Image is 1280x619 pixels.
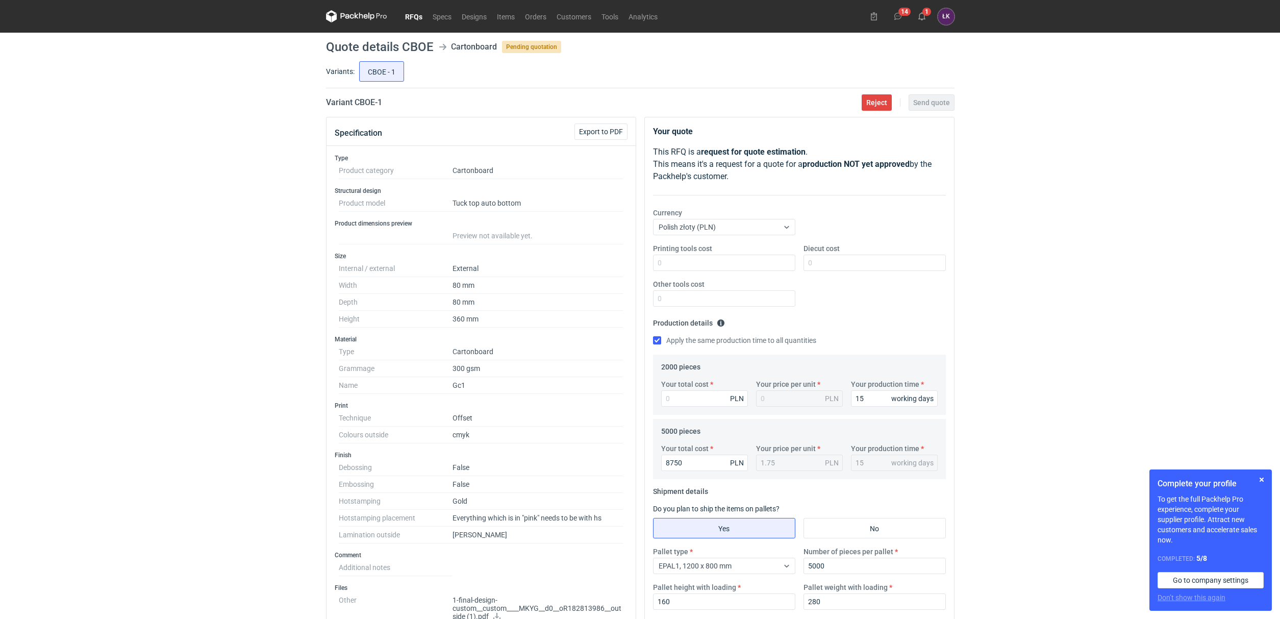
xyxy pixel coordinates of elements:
label: No [804,518,946,538]
input: 0 [653,255,795,271]
svg: Packhelp Pro [326,10,387,22]
h3: Type [335,154,628,162]
span: Pending quotation [502,41,561,53]
label: Number of pieces per pallet [804,547,893,557]
a: Tools [596,10,623,22]
dd: 80 mm [453,277,623,294]
dt: Type [339,343,453,360]
span: Reject [866,99,887,106]
dt: Embossing [339,476,453,493]
strong: 5 / 8 [1196,554,1207,562]
h1: Complete your profile [1158,478,1264,490]
label: Do you plan to ship the items on pallets? [653,505,780,513]
dt: Debossing [339,459,453,476]
strong: production NOT yet approved [802,159,910,169]
label: Pallet weight with loading [804,582,888,592]
dt: Additional notes [339,559,453,576]
h3: Structural design [335,187,628,195]
dd: Everything which is in "pink" needs to be with hs [453,510,623,527]
dd: 80 mm [453,294,623,311]
dt: Lamination outside [339,527,453,543]
h3: Files [335,584,628,592]
label: Apply the same production time to all quantities [653,335,816,345]
dd: Offset [453,410,623,427]
dt: Hotstamping placement [339,510,453,527]
div: working days [891,393,934,404]
button: Specification [335,121,382,145]
dt: Depth [339,294,453,311]
button: 14 [890,8,906,24]
dd: cmyk [453,427,623,443]
input: 0 [661,390,748,407]
label: Variants: [326,66,355,77]
h2: Variant CBOE - 1 [326,96,382,109]
a: Analytics [623,10,663,22]
legend: 5000 pieces [661,423,700,435]
button: Reject [862,94,892,111]
div: PLN [825,393,839,404]
h3: Finish [335,451,628,459]
label: CBOE - 1 [359,61,404,82]
dt: Product category [339,162,453,179]
button: ŁK [938,8,955,25]
input: 0 [653,290,795,307]
div: PLN [825,458,839,468]
h1: Quote details CBOE [326,41,434,53]
p: This RFQ is a . This means it's a request for a quote for a by the Packhelp's customer. [653,146,946,183]
label: Your total cost [661,379,709,389]
h3: Material [335,335,628,343]
button: 1 [914,8,930,24]
div: PLN [730,393,744,404]
input: 0 [804,593,946,610]
h3: Product dimensions preview [335,219,628,228]
label: Diecut cost [804,243,840,254]
dd: Cartonboard [453,162,623,179]
dd: False [453,476,623,493]
dd: Gc1 [453,377,623,394]
dd: 360 mm [453,311,623,328]
dt: Internal / external [339,260,453,277]
dt: Colours outside [339,427,453,443]
dt: Grammage [339,360,453,377]
label: Printing tools cost [653,243,712,254]
div: PLN [730,458,744,468]
legend: 2000 pieces [661,359,700,371]
a: Go to company settings [1158,572,1264,588]
span: EPAL1, 1200 x 800 mm [659,562,732,570]
span: Polish złoty (PLN) [659,223,716,231]
div: Łukasz Kowalski [938,8,955,25]
label: Other tools cost [653,279,705,289]
dt: Hotstamping [339,493,453,510]
a: Specs [428,10,457,22]
div: Cartonboard [451,41,497,53]
span: Export to PDF [579,128,623,135]
label: Your price per unit [756,379,816,389]
button: Don’t show this again [1158,592,1225,603]
span: Send quote [913,99,950,106]
dd: False [453,459,623,476]
dt: Height [339,311,453,328]
label: Pallet height with loading [653,582,736,592]
dt: Name [339,377,453,394]
dd: [PERSON_NAME] [453,527,623,543]
label: Currency [653,208,682,218]
strong: Your quote [653,127,693,136]
a: Items [492,10,520,22]
dd: 300 gsm [453,360,623,377]
button: Send quote [909,94,955,111]
input: 0 [804,255,946,271]
a: Designs [457,10,492,22]
h3: Size [335,252,628,260]
label: Your total cost [661,443,709,454]
dt: Technique [339,410,453,427]
p: To get the full Packhelp Pro experience, complete your supplier profile. Attract new customers an... [1158,494,1264,545]
label: Your production time [851,379,919,389]
strong: request for quote estimation [701,147,806,157]
div: Completed: [1158,553,1264,564]
label: Your production time [851,443,919,454]
div: working days [891,458,934,468]
input: 0 [653,593,795,610]
a: Customers [551,10,596,22]
dt: Width [339,277,453,294]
